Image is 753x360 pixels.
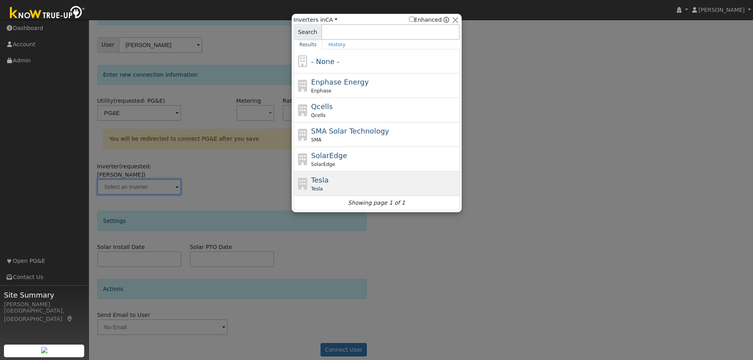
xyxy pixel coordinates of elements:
span: SMA Solar Technology [311,127,389,135]
span: Qcells [311,112,325,119]
a: Enhanced Providers [443,17,449,23]
div: [GEOGRAPHIC_DATA], [GEOGRAPHIC_DATA] [4,307,85,323]
span: Qcells [311,102,333,111]
a: Results [294,40,323,49]
i: Showing page 1 of 1 [348,199,405,207]
span: [PERSON_NAME] [698,7,745,13]
img: retrieve [41,347,47,353]
span: Inverters in [294,16,338,24]
label: Enhanced [409,16,442,24]
input: Enhanced [409,17,414,22]
span: SMA [311,136,321,143]
span: Tesla [311,185,323,192]
span: Enphase Energy [311,78,369,86]
span: - None - [311,57,339,66]
span: Site Summary [4,290,85,300]
span: SolarEdge [311,161,335,168]
a: History [323,40,351,49]
span: SolarEdge [311,151,347,160]
span: Show enhanced providers [409,16,449,24]
a: Map [66,316,74,322]
a: CA [325,17,338,23]
span: Enphase [311,87,331,94]
div: [PERSON_NAME] [4,300,85,309]
span: Tesla [311,176,328,184]
span: Search [294,24,322,40]
img: Know True-Up [6,4,89,22]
